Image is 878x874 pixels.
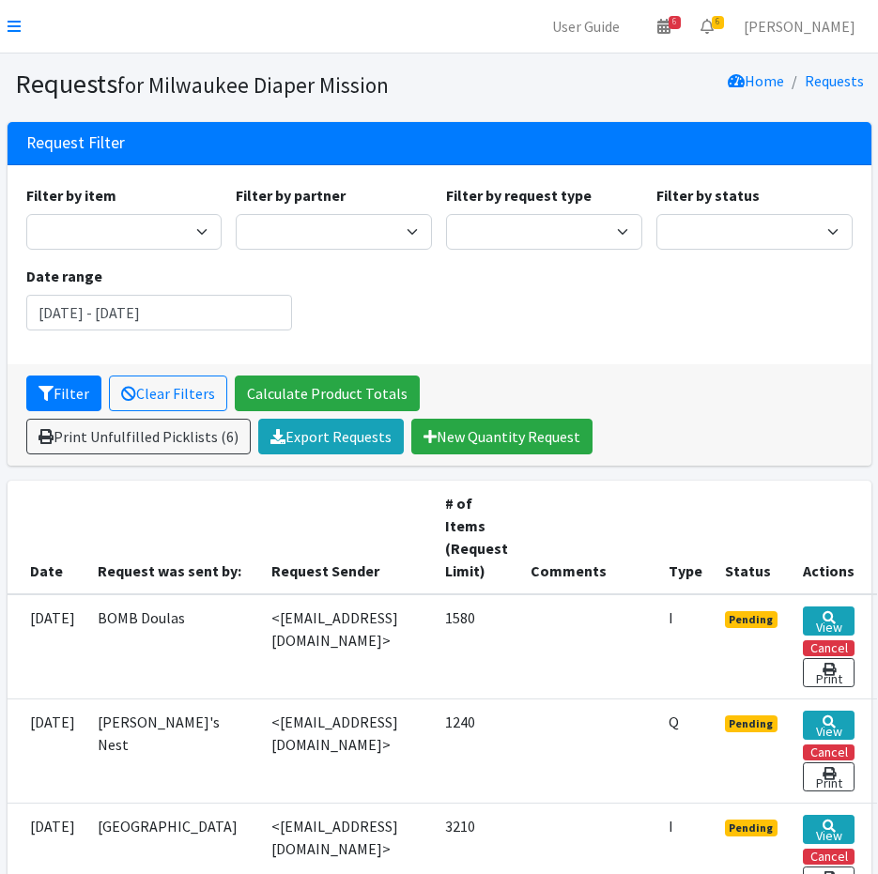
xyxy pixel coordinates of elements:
label: Filter by partner [236,184,346,207]
a: User Guide [537,8,635,45]
a: Export Requests [258,419,404,454]
a: View [803,711,855,740]
a: [PERSON_NAME] [729,8,870,45]
th: Status [714,481,793,594]
a: 6 [685,8,729,45]
a: View [803,815,855,844]
label: Filter by item [26,184,116,207]
td: [DATE] [8,594,86,699]
th: Request Sender [260,481,434,594]
th: # of Items (Request Limit) [434,481,519,594]
td: 1580 [434,594,519,699]
a: Clear Filters [109,376,227,411]
abbr: Individual [669,817,673,836]
label: Filter by status [656,184,760,207]
a: Print [803,762,855,791]
th: Type [657,481,714,594]
a: Requests [805,71,864,90]
button: Cancel [803,744,855,760]
input: January 1, 2011 - December 31, 2011 [26,295,292,330]
a: View [803,606,855,636]
td: [DATE] [8,698,86,803]
a: Home [728,71,784,90]
a: Print Unfulfilled Picklists (6) [26,419,251,454]
td: BOMB Doulas [86,594,260,699]
span: Pending [725,715,778,732]
button: Cancel [803,640,855,656]
abbr: Individual [669,608,673,627]
label: Filter by request type [446,184,592,207]
a: Print [803,658,855,687]
span: Pending [725,820,778,836]
td: <[EMAIL_ADDRESS][DOMAIN_NAME]> [260,594,434,699]
a: New Quantity Request [411,419,593,454]
h3: Request Filter [26,133,125,153]
span: Pending [725,611,778,628]
td: 1240 [434,698,519,803]
a: Calculate Product Totals [235,376,420,411]
td: [PERSON_NAME]'s Nest [86,698,260,803]
td: <[EMAIL_ADDRESS][DOMAIN_NAME]> [260,698,434,803]
small: for Milwaukee Diaper Mission [117,71,389,99]
th: Comments [519,481,657,594]
a: 6 [642,8,685,45]
abbr: Quantity [669,713,679,731]
span: 6 [712,16,724,29]
th: Date [8,481,86,594]
h1: Requests [15,68,433,100]
button: Filter [26,376,101,411]
label: Date range [26,265,102,287]
th: Request was sent by: [86,481,260,594]
button: Cancel [803,849,855,865]
th: Actions [792,481,877,594]
span: 6 [669,16,681,29]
